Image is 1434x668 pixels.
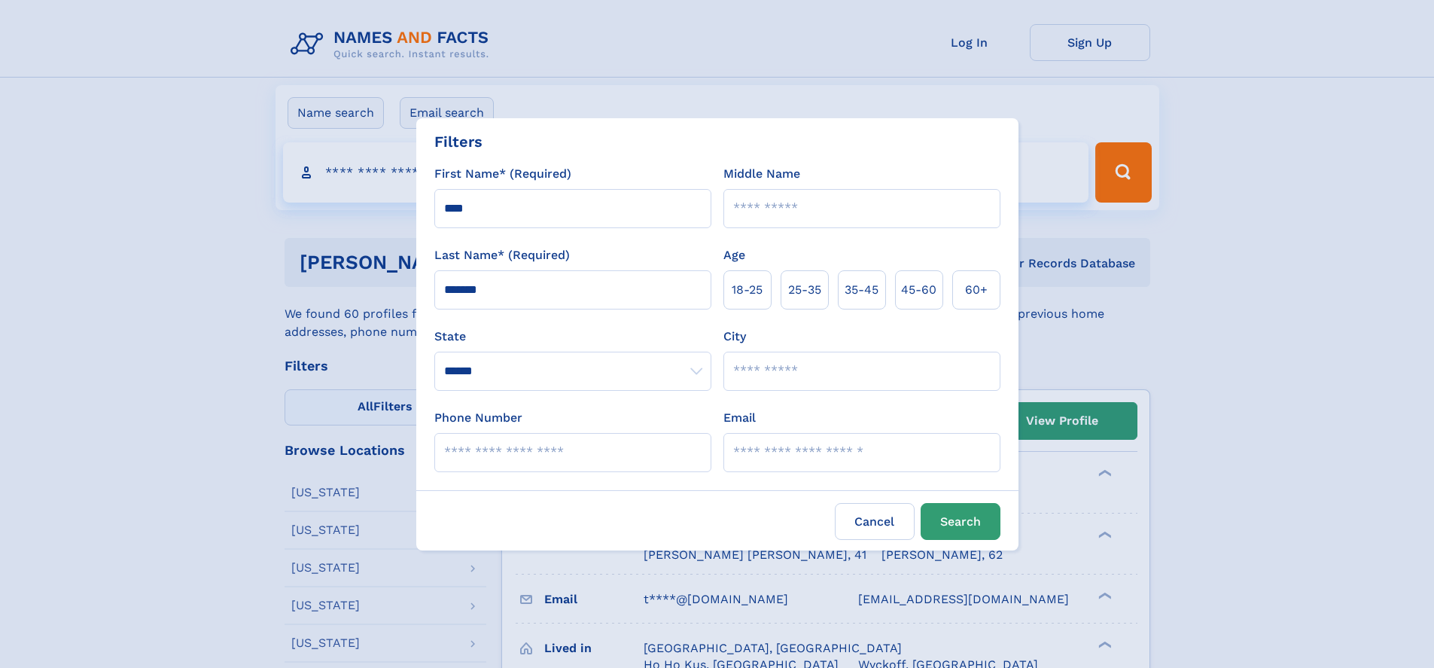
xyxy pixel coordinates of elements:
[434,130,483,153] div: Filters
[723,165,800,183] label: Middle Name
[965,281,988,299] span: 60+
[921,503,1000,540] button: Search
[845,281,878,299] span: 35‑45
[835,503,915,540] label: Cancel
[434,409,522,427] label: Phone Number
[723,328,746,346] label: City
[723,409,756,427] label: Email
[434,328,711,346] label: State
[723,246,745,264] label: Age
[434,165,571,183] label: First Name* (Required)
[434,246,570,264] label: Last Name* (Required)
[901,281,936,299] span: 45‑60
[788,281,821,299] span: 25‑35
[732,281,763,299] span: 18‑25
